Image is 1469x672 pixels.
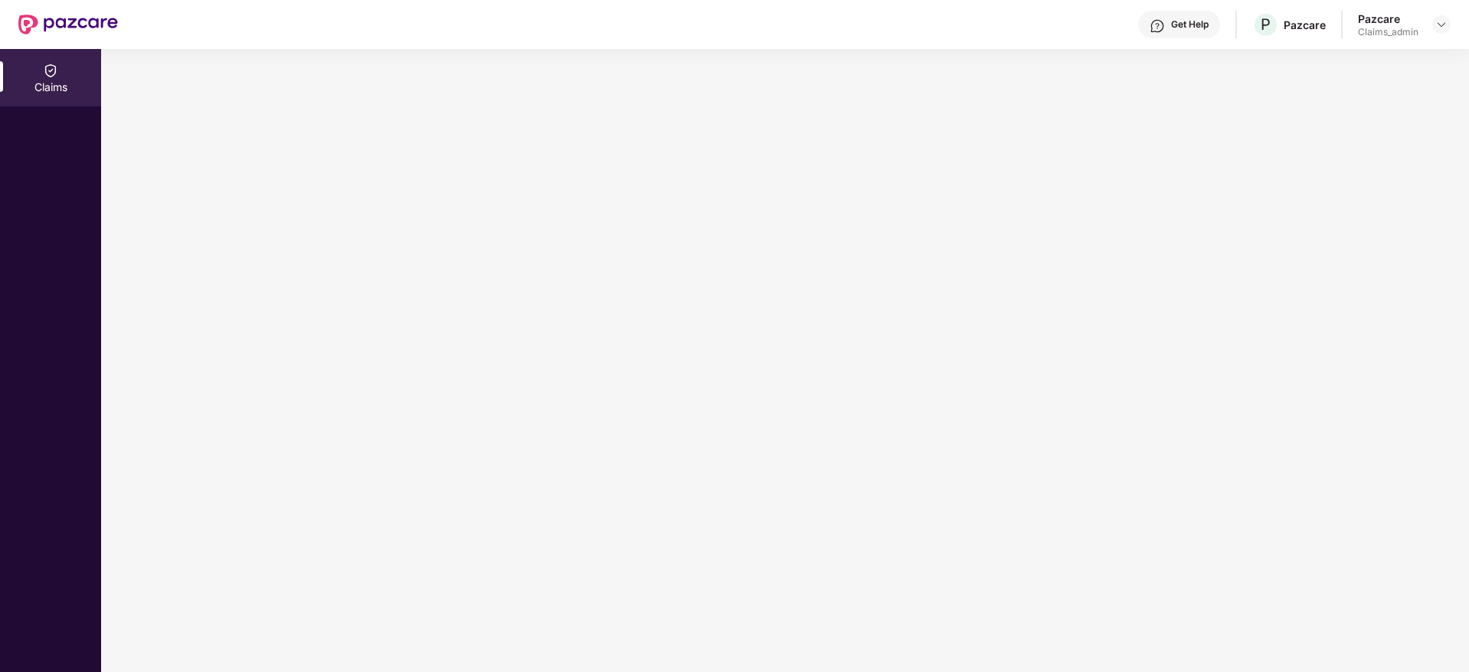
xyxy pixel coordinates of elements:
div: Pazcare [1284,18,1326,32]
img: svg+xml;base64,PHN2ZyBpZD0iRHJvcGRvd24tMzJ4MzIiIHhtbG5zPSJodHRwOi8vd3d3LnczLm9yZy8yMDAwL3N2ZyIgd2... [1435,18,1448,31]
img: New Pazcare Logo [18,15,118,34]
span: P [1261,15,1271,34]
img: svg+xml;base64,PHN2ZyBpZD0iQ2xhaW0iIHhtbG5zPSJodHRwOi8vd3d3LnczLm9yZy8yMDAwL3N2ZyIgd2lkdGg9IjIwIi... [43,63,58,78]
img: svg+xml;base64,PHN2ZyBpZD0iSGVscC0zMngzMiIgeG1sbnM9Imh0dHA6Ly93d3cudzMub3JnLzIwMDAvc3ZnIiB3aWR0aD... [1150,18,1165,34]
div: Get Help [1171,18,1209,31]
div: Pazcare [1358,11,1418,26]
div: Claims_admin [1358,26,1418,38]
